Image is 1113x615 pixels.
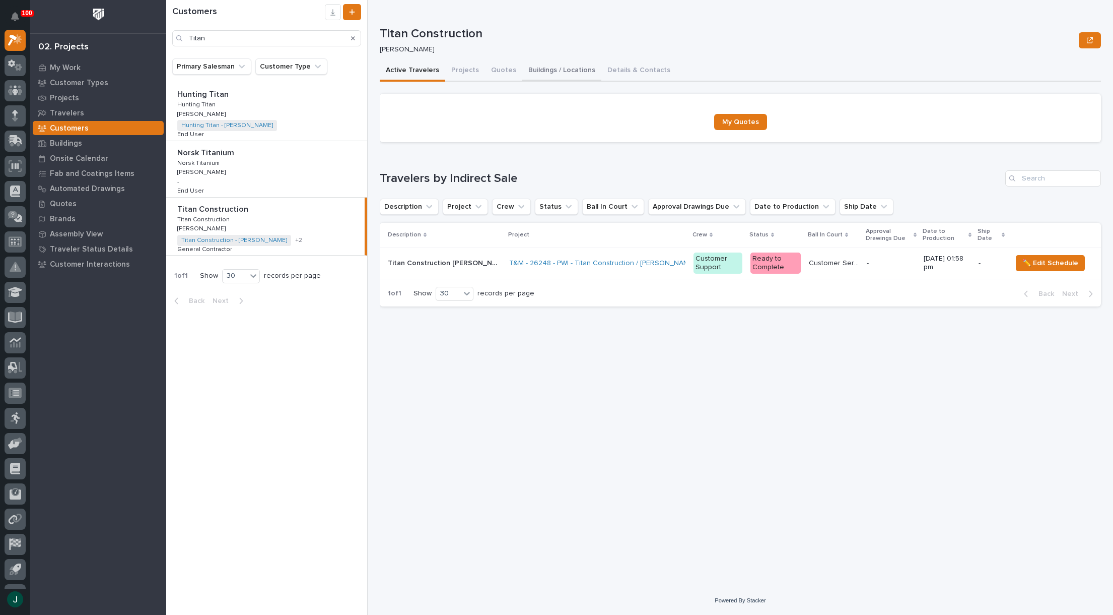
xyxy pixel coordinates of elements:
[445,60,485,82] button: Projects
[5,6,26,27] button: Notifications
[177,223,228,232] p: [PERSON_NAME]
[380,281,409,306] p: 1 of 1
[808,229,843,240] p: Ball In Court
[443,199,488,215] button: Project
[693,253,742,274] div: Customer Support
[380,248,1101,279] tr: Titan Construction [PERSON_NAME] Industries - Ran 2 hoist together (south bridge) and now neither...
[13,12,26,28] div: Notifications100
[177,178,179,186] p: -
[50,64,81,73] p: My Work
[50,184,125,194] p: Automated Drawings
[30,136,166,151] a: Buildings
[50,154,108,163] p: Onsite Calendar
[979,259,1004,268] p: -
[50,109,84,118] p: Travelers
[177,167,228,176] p: [PERSON_NAME]
[50,169,134,178] p: Fab and Coatings Items
[380,60,445,82] button: Active Travelers
[380,171,1001,186] h1: Travelers by Indirect Sale
[50,200,77,209] p: Quotes
[30,151,166,166] a: Onsite Calendar
[172,30,361,46] input: Search
[50,230,103,239] p: Assembly View
[413,289,432,298] p: Show
[714,114,767,130] a: My Quotes
[166,83,367,141] a: Hunting TitanHunting Titan Hunting TitanHunting Titan [PERSON_NAME][PERSON_NAME] Hunting Titan - ...
[50,139,82,148] p: Buildings
[508,229,529,240] p: Project
[172,7,325,18] h1: Customers
[492,199,531,215] button: Crew
[1005,170,1101,187] input: Search
[295,237,302,243] span: + 2
[477,289,534,298] p: records per page
[22,10,32,17] p: 100
[177,146,236,158] p: Norsk Titanium
[380,27,1075,41] p: Titan Construction
[924,255,970,272] p: [DATE] 01:58 pm
[177,186,206,195] p: End User
[380,199,439,215] button: Description
[535,199,578,215] button: Status
[509,259,887,268] a: T&M - 26248 - PWI - Titan Construction / [PERSON_NAME] - Ran 2 hoist together (south bridge) and ...
[166,141,367,198] a: Norsk TitaniumNorsk Titanium Norsk TitaniumNorsk Titanium [PERSON_NAME][PERSON_NAME] -End UserEnd...
[923,226,966,244] p: Date to Production
[255,58,327,75] button: Customer Type
[1022,257,1078,269] span: ✏️ Edit Schedule
[30,241,166,257] a: Traveler Status Details
[840,199,893,215] button: Ship Date
[172,58,251,75] button: Primary Salesman
[1032,289,1054,298] span: Back
[177,109,228,118] p: [PERSON_NAME]
[181,237,287,244] a: Titan Construction - [PERSON_NAME]
[50,245,133,254] p: Traveler Status Details
[177,158,222,167] p: Norsk Titanium
[50,94,79,103] p: Projects
[5,589,26,610] button: users-avatar
[866,226,911,244] p: Approval Drawings Due
[749,229,769,240] p: Status
[30,257,166,272] a: Customer Interactions
[50,215,76,224] p: Brands
[750,253,801,274] div: Ready to Complete
[1016,289,1058,298] button: Back
[867,259,916,268] p: -
[50,124,89,133] p: Customers
[183,296,204,305] span: Back
[30,75,166,90] a: Customer Types
[601,60,676,82] button: Details & Contacts
[1062,289,1084,298] span: Next
[30,181,166,196] a: Automated Drawings
[30,166,166,181] a: Fab and Coatings Items
[166,296,208,305] button: Back
[648,199,746,215] button: Approval Drawings Due
[809,257,861,268] p: Customer Service
[50,79,108,88] p: Customer Types
[213,296,235,305] span: Next
[30,120,166,136] a: Customers
[38,42,89,53] div: 02. Projects
[30,211,166,226] a: Brands
[722,118,759,126] span: My Quotes
[715,597,766,603] a: Powered By Stacker
[522,60,601,82] button: Buildings / Locations
[166,264,196,288] p: 1 of 1
[30,60,166,75] a: My Work
[208,296,251,305] button: Next
[89,5,108,24] img: Workspace Logo
[50,260,130,269] p: Customer Interactions
[177,129,206,138] p: End User
[177,99,218,108] p: Hunting Titan
[388,257,503,268] p: Titan Construction Girtz Industries - Ran 2 hoist together (south bridge) and now neither work
[223,271,247,281] div: 30
[1058,289,1101,298] button: Next
[485,60,522,82] button: Quotes
[30,90,166,105] a: Projects
[181,122,273,129] a: Hunting Titan - [PERSON_NAME]
[582,199,644,215] button: Ball In Court
[1016,255,1085,271] button: ✏️ Edit Schedule
[30,226,166,241] a: Assembly View
[750,199,836,215] button: Date to Production
[177,244,234,253] p: General Contractor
